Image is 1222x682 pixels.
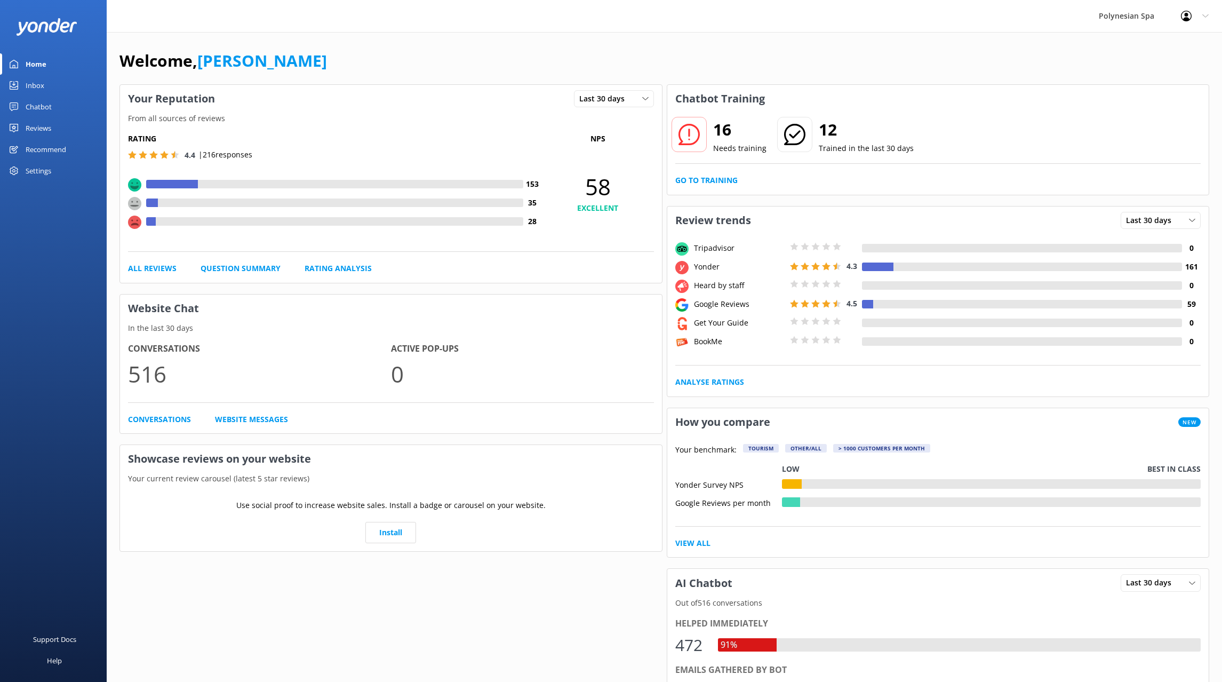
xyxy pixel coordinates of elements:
span: 58 [542,173,654,200]
div: Google Reviews per month [675,497,782,507]
h4: 59 [1182,298,1201,310]
h4: Conversations [128,342,391,356]
div: > 1000 customers per month [833,444,930,453]
a: Go to Training [675,175,738,186]
div: Recommend [26,139,66,160]
h4: 0 [1182,242,1201,254]
a: Analyse Ratings [675,376,744,388]
span: Last 30 days [579,93,631,105]
p: Use social proof to increase website sales. Install a badge or carousel on your website. [236,499,546,511]
div: Heard by staff [691,280,787,291]
h4: EXCELLENT [542,202,654,214]
p: | 216 responses [198,149,252,161]
img: yonder-white-logo.png [16,18,77,36]
p: NPS [542,133,654,145]
div: Tourism [743,444,779,453]
h3: Website Chat [120,295,662,322]
div: BookMe [691,336,787,347]
p: Needs training [713,142,766,154]
div: Help [47,650,62,671]
div: Emails gathered by bot [675,663,1201,677]
span: New [1178,417,1201,427]
p: 0 [391,356,654,392]
a: Rating Analysis [305,263,372,274]
div: Other/All [785,444,827,453]
h3: Review trends [667,207,759,234]
div: Yonder [691,261,787,273]
h3: How you compare [667,408,778,436]
h4: 0 [1182,336,1201,347]
div: Helped immediately [675,617,1201,631]
a: View All [675,537,710,549]
span: 4.3 [846,261,857,271]
h3: Your Reputation [120,85,223,113]
h4: 28 [523,216,542,227]
a: Conversations [128,414,191,425]
div: Settings [26,160,51,181]
p: Best in class [1147,463,1201,475]
p: 516 [128,356,391,392]
h2: 12 [819,117,914,142]
div: Google Reviews [691,298,787,310]
span: Last 30 days [1126,215,1178,226]
p: Low [782,463,800,475]
h1: Welcome, [119,48,327,74]
p: Trained in the last 30 days [819,142,914,154]
span: 4.5 [846,298,857,308]
h4: 0 [1182,317,1201,329]
h4: 161 [1182,261,1201,273]
a: Install [365,522,416,543]
a: All Reviews [128,263,177,274]
a: Website Messages [215,414,288,425]
h3: Showcase reviews on your website [120,445,662,473]
h4: 153 [523,178,542,190]
div: Inbox [26,75,44,96]
div: Home [26,53,46,75]
span: Last 30 days [1126,577,1178,589]
p: Your current review carousel (latest 5 star reviews) [120,473,662,485]
h3: AI Chatbot [667,569,740,597]
h4: 0 [1182,280,1201,291]
a: [PERSON_NAME] [197,50,327,72]
h4: Active Pop-ups [391,342,654,356]
h3: Chatbot Training [667,85,773,113]
p: From all sources of reviews [120,113,662,124]
p: Out of 516 conversations [667,597,1209,609]
h5: Rating [128,133,542,145]
div: Yonder Survey NPS [675,479,782,489]
div: Get Your Guide [691,317,787,329]
div: Reviews [26,117,51,139]
a: Question Summary [201,263,281,274]
span: 4.4 [185,150,195,160]
div: 91% [718,638,740,652]
h4: 35 [523,197,542,209]
div: Tripadvisor [691,242,787,254]
p: In the last 30 days [120,322,662,334]
div: 472 [675,632,707,658]
h2: 16 [713,117,766,142]
div: Chatbot [26,96,52,117]
div: Support Docs [33,629,76,650]
p: Your benchmark: [675,444,737,457]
